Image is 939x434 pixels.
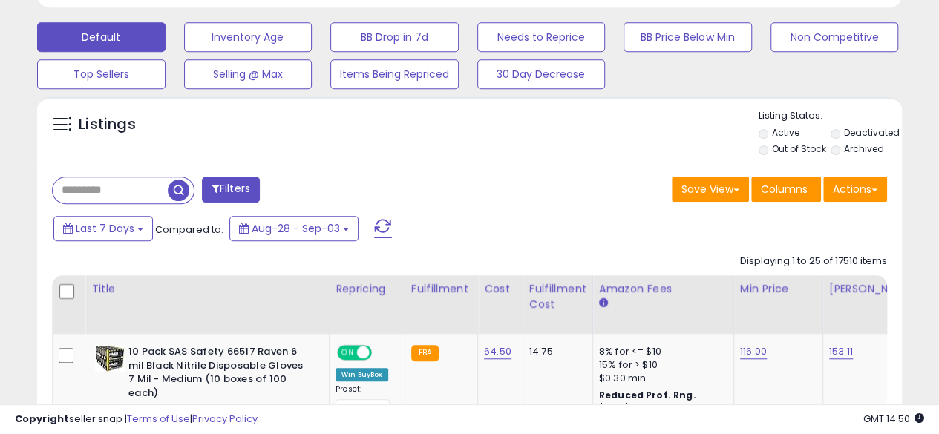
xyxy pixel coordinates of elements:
b: 10 Pack SAS Safety 66517 Raven 6 mil Black Nitrile Disposable Gloves 7 Mil - Medium (10 boxes of ... [128,345,309,404]
div: 14.75 [529,345,581,358]
img: 51H4sXfwpsL._SL40_.jpg [95,345,125,372]
span: 2025-09-11 14:50 GMT [863,412,924,426]
a: Terms of Use [127,412,190,426]
p: Listing States: [759,109,902,123]
div: Displaying 1 to 25 of 17510 items [740,254,887,269]
div: Min Price [740,281,817,297]
div: [PERSON_NAME] [829,281,917,297]
button: BB Drop in 7d [330,22,459,52]
div: 15% for > $10 [599,358,722,372]
label: Out of Stock [771,142,825,155]
div: Amazon Fees [599,281,727,297]
button: Filters [202,177,260,203]
div: Fulfillment Cost [529,281,586,312]
button: Selling @ Max [184,59,313,89]
button: Actions [823,177,887,202]
button: Inventory Age [184,22,313,52]
button: Default [37,22,166,52]
span: OFF [370,346,393,359]
button: Columns [751,177,821,202]
span: ON [338,346,357,359]
b: Reduced Prof. Rng. [599,389,696,401]
button: 30 Day Decrease [477,59,606,89]
span: Columns [761,182,808,197]
div: 8% for <= $10 [599,345,722,358]
h5: Listings [79,114,136,135]
label: Active [771,126,799,139]
div: Preset: [336,384,393,418]
button: Top Sellers [37,59,166,89]
strong: Copyright [15,412,69,426]
div: Win BuyBox [336,368,388,381]
button: Last 7 Days [53,216,153,241]
a: 64.50 [484,344,511,359]
div: Title [91,281,323,297]
small: FBA [411,345,439,361]
button: Non Competitive [770,22,899,52]
label: Archived [844,142,884,155]
small: Amazon Fees. [599,297,608,310]
span: Last 7 Days [76,221,134,236]
button: Items Being Repriced [330,59,459,89]
div: Cost [484,281,517,297]
span: Aug-28 - Sep-03 [252,221,340,236]
button: Aug-28 - Sep-03 [229,216,359,241]
button: Save View [672,177,749,202]
label: Deactivated [844,126,900,139]
a: Privacy Policy [192,412,258,426]
div: Fulfillment [411,281,471,297]
button: Needs to Reprice [477,22,606,52]
div: $0.30 min [599,372,722,385]
button: BB Price Below Min [624,22,752,52]
span: Compared to: [155,223,223,237]
a: 153.11 [829,344,853,359]
a: 116.00 [740,344,767,359]
div: seller snap | | [15,412,258,427]
div: Repricing [336,281,399,297]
